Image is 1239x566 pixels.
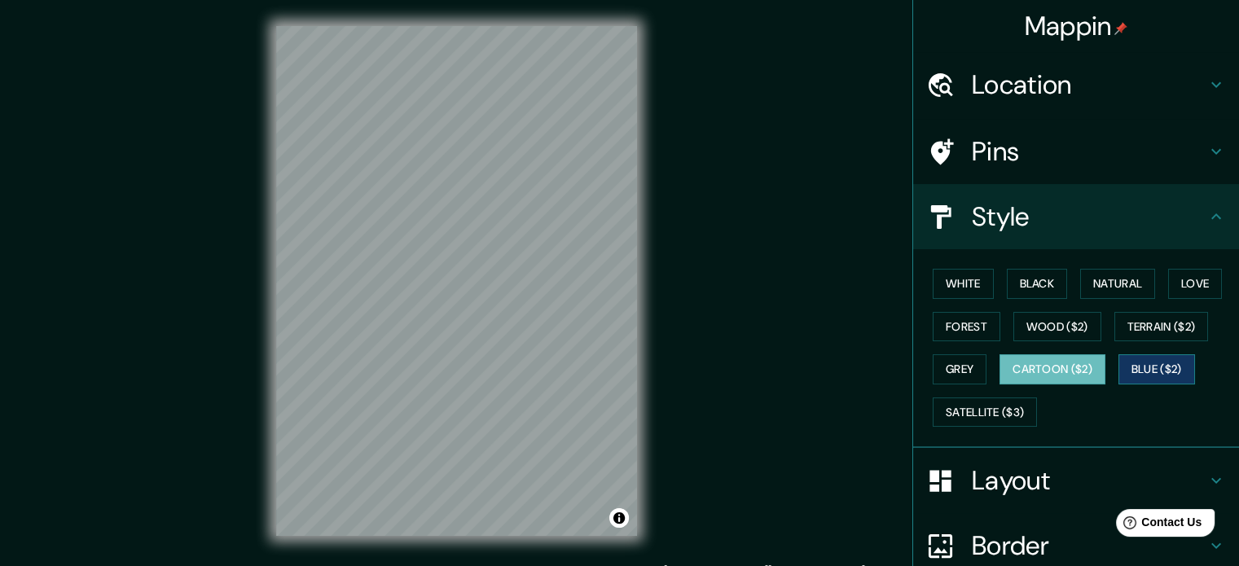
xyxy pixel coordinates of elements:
h4: Location [972,68,1206,101]
button: Blue ($2) [1118,354,1195,384]
button: Love [1168,269,1222,299]
button: Satellite ($3) [933,397,1037,428]
div: Style [913,184,1239,249]
h4: Pins [972,135,1206,168]
button: Grey [933,354,986,384]
iframe: Help widget launcher [1094,502,1221,548]
button: Natural [1080,269,1155,299]
button: Toggle attribution [609,508,629,528]
img: pin-icon.png [1114,22,1127,35]
button: Forest [933,312,1000,342]
button: White [933,269,994,299]
canvas: Map [276,26,637,536]
h4: Mappin [1025,10,1128,42]
button: Black [1007,269,1068,299]
button: Terrain ($2) [1114,312,1209,342]
h4: Layout [972,464,1206,497]
div: Pins [913,119,1239,184]
div: Location [913,52,1239,117]
h4: Border [972,529,1206,562]
button: Wood ($2) [1013,312,1101,342]
h4: Style [972,200,1206,233]
button: Cartoon ($2) [1000,354,1105,384]
div: Layout [913,448,1239,513]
